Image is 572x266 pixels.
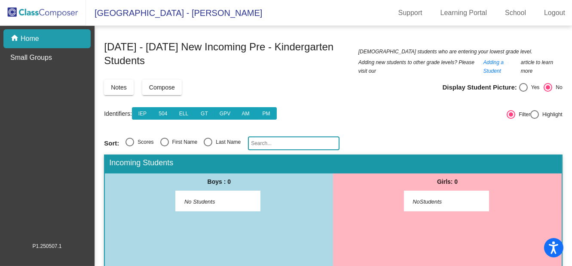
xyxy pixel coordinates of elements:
a: School [498,6,533,20]
div: First Name [169,138,198,146]
span: [DATE] - [DATE] New Incoming Pre - Kindergarten Students [104,40,354,68]
span: Notes [111,84,127,91]
div: Scores [134,138,153,146]
span: [GEOGRAPHIC_DATA] - [PERSON_NAME] [86,6,262,20]
a: Adding a Student [483,58,520,75]
div: Yes [528,84,540,91]
span: Sort: [104,139,119,147]
p: Home [21,34,39,44]
div: Last Name [212,138,241,146]
div: Boys : 0 [105,173,333,191]
mat-radio-group: Select an option [519,83,563,92]
div: Highlight [539,111,563,118]
button: GT [194,107,215,120]
div: Filter [515,111,530,118]
div: Girls: 0 [333,173,561,191]
button: IEP [132,107,153,120]
button: GPV [214,107,236,120]
input: Search... [248,136,340,150]
span: Display Student Picture: [442,84,517,91]
div: No [552,84,562,91]
button: ELL [173,107,194,120]
span: NoStudents [413,198,466,206]
span: Compose [149,84,175,91]
button: AM [235,107,256,120]
mat-icon: home [10,34,21,44]
button: 504 [153,107,174,120]
a: Logout [537,6,572,20]
a: Learning Portal [434,6,494,20]
a: Support [392,6,429,20]
button: Compose [142,80,182,95]
a: Identifiers: [104,110,132,117]
span: Adding new students to other grade levels? Please visit our article to learn more [358,58,563,75]
p: Small Groups [10,53,52,63]
button: Notes [104,80,134,95]
span: No Students [184,198,238,206]
span: Incoming Students [109,158,173,168]
button: PM [256,107,277,120]
mat-radio-group: Select an option [104,138,242,149]
span: [DEMOGRAPHIC_DATA] students who are entering your lowest grade level. [358,47,532,56]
